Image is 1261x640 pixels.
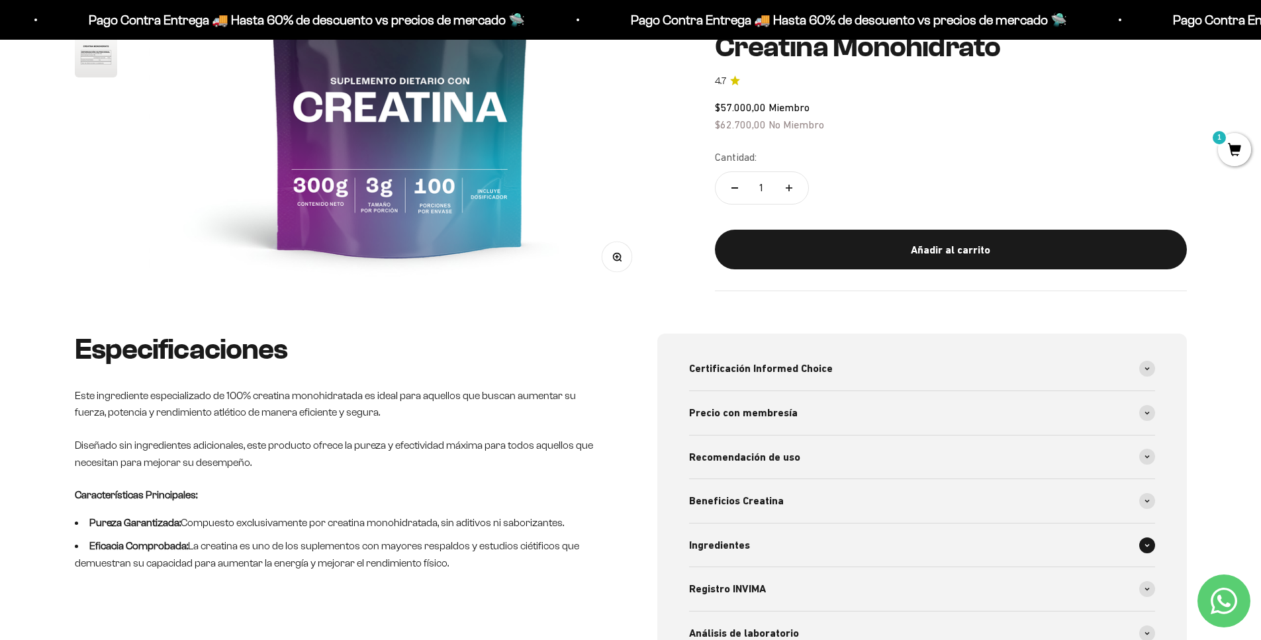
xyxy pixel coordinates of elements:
[716,172,754,204] button: Reducir cantidad
[75,334,604,365] h2: Especificaciones
[715,149,757,166] label: Cantidad:
[715,118,766,130] span: $62.700,00
[16,89,274,113] div: Reseñas de otros clientes
[89,540,188,551] strong: Eficacia Comprobada:
[689,537,750,554] span: Ingredientes
[75,35,117,81] button: Ir al artículo 6
[715,230,1187,269] button: Añadir al carrito
[1218,144,1251,158] a: 1
[689,360,833,377] span: Certificación Informed Choice
[715,31,1187,63] h1: Creatina Monohidrato
[89,517,181,528] strong: Pureza Garantizada:
[689,567,1155,611] summary: Registro INVIMA
[689,347,1155,390] summary: Certificación Informed Choice
[689,435,1155,479] summary: Recomendación de uso
[741,242,1160,259] div: Añadir al carrito
[75,537,604,571] li: La creatina es uno de los suplementos con mayores respaldos y estudios ciétificos que demuestran ...
[630,9,1066,30] p: Pago Contra Entrega 🚚 Hasta 60% de descuento vs precios de mercado 🛸
[16,21,274,52] p: ¿Qué te haría sentir más seguro de comprar este producto?
[16,142,274,165] div: Un video del producto
[770,172,808,204] button: Aumentar cantidad
[217,199,273,221] span: Enviar
[16,169,274,192] div: Un mejor precio
[75,387,604,421] p: Este ingrediente especializado de 100% creatina monohidratada es ideal para aquellos que buscan a...
[75,35,117,77] img: Creatina Monohidrato
[1211,130,1227,146] mark: 1
[689,580,766,598] span: Registro INVIMA
[689,449,800,466] span: Recomendación de uso
[689,479,1155,523] summary: Beneficios Creatina
[75,437,604,471] p: Diseñado sin ingredientes adicionales, este producto ofrece la pureza y efectividad máxima para t...
[87,9,524,30] p: Pago Contra Entrega 🚚 Hasta 60% de descuento vs precios de mercado 🛸
[75,514,604,531] li: Compuesto exclusivamente por creatina monohidratada, sin aditivos ni saborizantes.
[16,63,274,86] div: Más información sobre los ingredientes
[689,391,1155,435] summary: Precio con membresía
[769,118,824,130] span: No Miembro
[689,404,798,422] span: Precio con membresía
[689,524,1155,567] summary: Ingredientes
[715,74,1187,89] a: 4.74.7 de 5.0 estrellas
[769,101,810,113] span: Miembro
[689,492,784,510] span: Beneficios Creatina
[16,116,274,139] div: Una promoción especial
[75,489,197,500] strong: Características Principales:
[715,101,766,113] span: $57.000,00
[216,199,274,221] button: Enviar
[715,74,726,89] span: 4.7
